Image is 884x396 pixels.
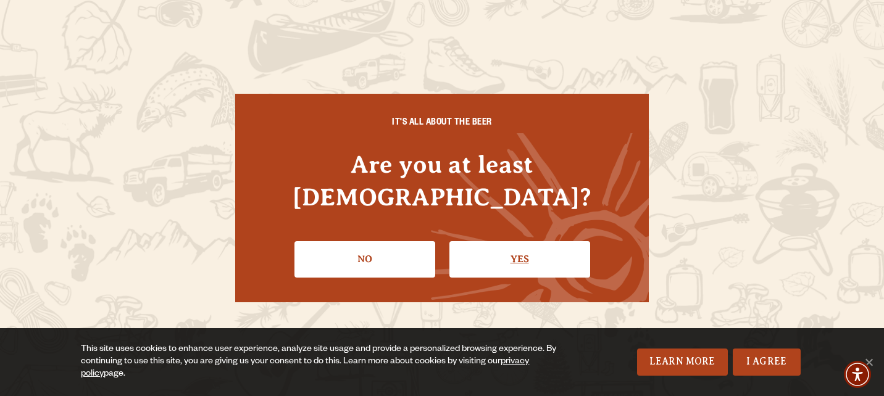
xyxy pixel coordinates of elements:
div: Accessibility Menu [844,361,871,388]
a: No [294,241,435,277]
h6: IT'S ALL ABOUT THE BEER [260,118,624,130]
div: This site uses cookies to enhance user experience, analyze site usage and provide a personalized ... [81,344,574,381]
a: Learn More [637,349,728,376]
h4: Are you at least [DEMOGRAPHIC_DATA]? [260,148,624,213]
a: I Agree [733,349,801,376]
a: Confirm I'm 21 or older [449,241,590,277]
